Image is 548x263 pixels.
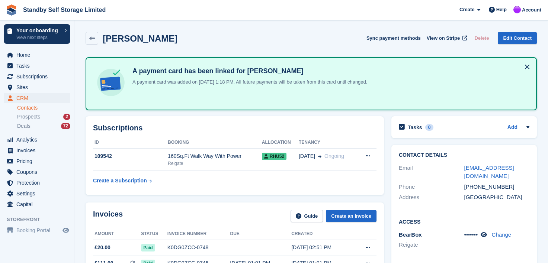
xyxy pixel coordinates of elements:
div: Phone [399,183,464,191]
th: Created [291,228,353,240]
th: Invoice number [167,228,230,240]
span: Analytics [16,134,61,145]
span: Tasks [16,61,61,71]
div: 2 [63,114,70,120]
h2: Subscriptions [93,124,376,132]
th: Amount [93,228,141,240]
div: 160Sq.Ft Walk Way With Power [168,152,262,160]
span: Create [459,6,474,13]
a: Standby Self Storage Limited [20,4,109,16]
h4: A payment card has been linked for [PERSON_NAME] [129,67,367,75]
a: Add [507,123,517,132]
div: Address [399,193,464,202]
a: menu [4,134,70,145]
img: card-linked-ebf98d0992dc2aeb22e95c0e3c79077019eb2392cfd83c6a337811c24bc77127.svg [95,67,126,98]
h2: Invoices [93,210,123,222]
a: Guide [291,210,323,222]
span: Protection [16,178,61,188]
th: Due [230,228,291,240]
a: menu [4,61,70,71]
span: Home [16,50,61,60]
a: Contacts [17,104,70,111]
a: View on Stripe [424,32,469,44]
span: BearBox [399,231,422,238]
span: £20.00 [94,244,110,251]
a: Create a Subscription [93,174,152,188]
div: Email [399,164,464,181]
div: 0 [425,124,434,131]
div: [DATE] 02:51 PM [291,244,353,251]
a: Your onboarding View next steps [4,24,70,44]
div: Create a Subscription [93,177,147,185]
a: Prospects 2 [17,113,70,121]
div: 109542 [93,152,168,160]
span: Paid [141,244,155,251]
a: Deals 72 [17,122,70,130]
p: A payment card was added on [DATE] 1:18 PM. All future payments will be taken from this card unti... [129,78,367,86]
h2: Tasks [408,124,422,131]
span: Capital [16,199,61,210]
a: Preview store [61,226,70,235]
a: [EMAIL_ADDRESS][DOMAIN_NAME] [464,165,514,179]
h2: [PERSON_NAME] [103,33,177,43]
div: [PHONE_NUMBER] [464,183,530,191]
p: Your onboarding [16,28,61,33]
p: View next steps [16,34,61,41]
div: [GEOGRAPHIC_DATA] [464,193,530,202]
span: [DATE] [299,152,315,160]
span: Ongoing [324,153,344,159]
span: RHU52 [262,153,286,160]
button: Sync payment methods [366,32,421,44]
img: stora-icon-8386f47178a22dfd0bd8f6a31ec36ba5ce8667c1dd55bd0f319d3a0aa187defe.svg [6,4,17,16]
th: Status [141,228,167,240]
a: menu [4,225,70,236]
span: View on Stripe [427,35,460,42]
span: Booking Portal [16,225,61,236]
a: menu [4,145,70,156]
span: CRM [16,93,61,103]
li: Reigate [399,241,464,249]
a: menu [4,167,70,177]
a: menu [4,71,70,82]
img: Sue Ford [513,6,521,13]
a: Create an Invoice [326,210,376,222]
h2: Contact Details [399,152,529,158]
span: Deals [17,123,31,130]
th: Booking [168,137,262,149]
a: Change [492,231,512,238]
th: ID [93,137,168,149]
span: Sites [16,82,61,92]
span: ••••••• [464,231,478,238]
span: Prospects [17,113,40,120]
span: Storefront [7,216,74,223]
span: Account [522,6,541,14]
button: Delete [471,32,492,44]
span: Help [496,6,507,13]
a: menu [4,188,70,199]
a: menu [4,178,70,188]
a: menu [4,82,70,92]
span: Pricing [16,156,61,166]
div: 72 [61,123,70,129]
span: Subscriptions [16,71,61,82]
a: menu [4,93,70,103]
th: Allocation [262,137,299,149]
div: K0DG0ZCC-0748 [167,244,230,251]
a: menu [4,156,70,166]
th: Tenancy [299,137,357,149]
h2: Access [399,218,529,225]
div: Reigate [168,160,262,167]
a: menu [4,50,70,60]
a: Edit Contact [498,32,537,44]
a: menu [4,199,70,210]
span: Invoices [16,145,61,156]
span: Settings [16,188,61,199]
span: Coupons [16,167,61,177]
